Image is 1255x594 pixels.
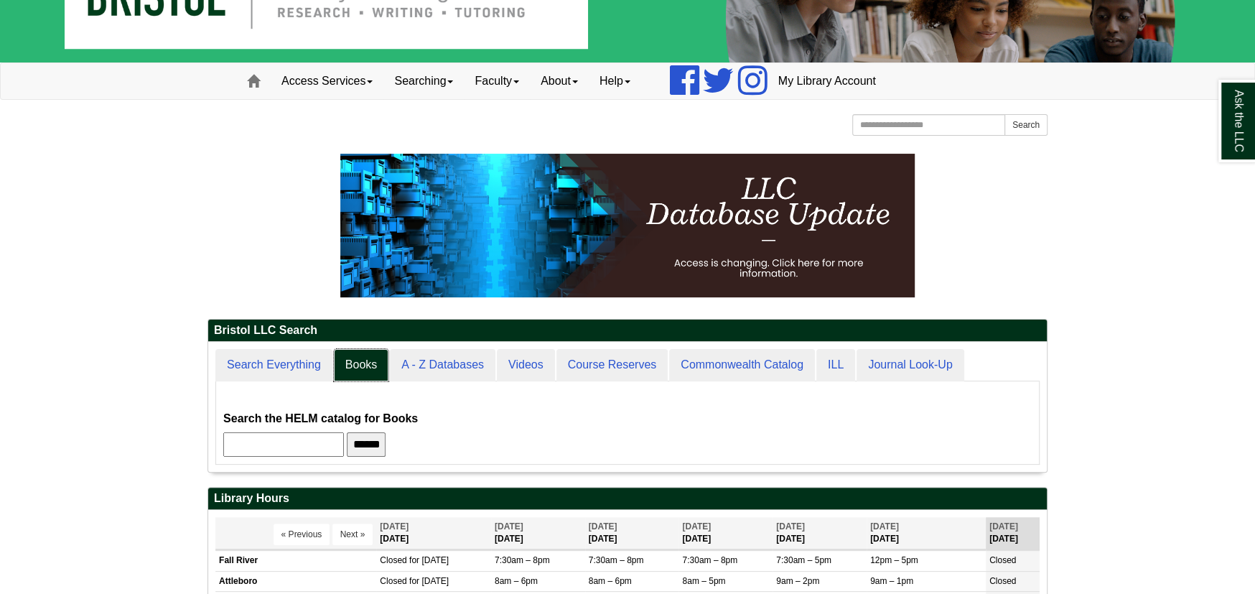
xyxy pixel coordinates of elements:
[989,576,1016,586] span: Closed
[380,521,409,532] span: [DATE]
[215,571,376,591] td: Attleboro
[589,555,644,565] span: 7:30am – 8pm
[497,349,555,381] a: Videos
[870,576,913,586] span: 9am – 1pm
[857,349,964,381] a: Journal Look-Up
[870,521,899,532] span: [DATE]
[223,409,418,429] label: Search the HELM catalog for Books
[816,349,855,381] a: ILL
[208,488,1047,510] h2: Library Hours
[776,555,831,565] span: 7:30am – 5pm
[1004,114,1048,136] button: Search
[589,63,641,99] a: Help
[678,517,773,549] th: [DATE]
[464,63,530,99] a: Faculty
[376,517,491,549] th: [DATE]
[989,521,1018,532] span: [DATE]
[334,349,388,381] a: Books
[495,521,523,532] span: [DATE]
[989,555,1016,565] span: Closed
[768,63,887,99] a: My Library Account
[208,320,1047,342] h2: Bristol LLC Search
[870,555,918,565] span: 12pm – 5pm
[530,63,589,99] a: About
[215,349,332,381] a: Search Everything
[409,576,449,586] span: for [DATE]
[589,521,617,532] span: [DATE]
[669,349,815,381] a: Commonwealth Catalog
[332,524,373,545] button: Next »
[390,349,495,381] a: A - Z Databases
[776,521,805,532] span: [DATE]
[682,576,725,586] span: 8am – 5pm
[223,389,1032,457] div: Books
[380,555,406,565] span: Closed
[215,551,376,571] td: Fall River
[383,63,464,99] a: Searching
[491,517,585,549] th: [DATE]
[986,517,1040,549] th: [DATE]
[682,555,737,565] span: 7:30am – 8pm
[409,555,449,565] span: for [DATE]
[271,63,383,99] a: Access Services
[773,517,867,549] th: [DATE]
[495,555,550,565] span: 7:30am – 8pm
[682,521,711,532] span: [DATE]
[556,349,668,381] a: Course Reserves
[495,576,538,586] span: 8am – 6pm
[585,517,679,549] th: [DATE]
[776,576,819,586] span: 9am – 2pm
[380,576,406,586] span: Closed
[867,517,986,549] th: [DATE]
[340,154,915,297] img: HTML tutorial
[589,576,632,586] span: 8am – 6pm
[274,524,330,545] button: « Previous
